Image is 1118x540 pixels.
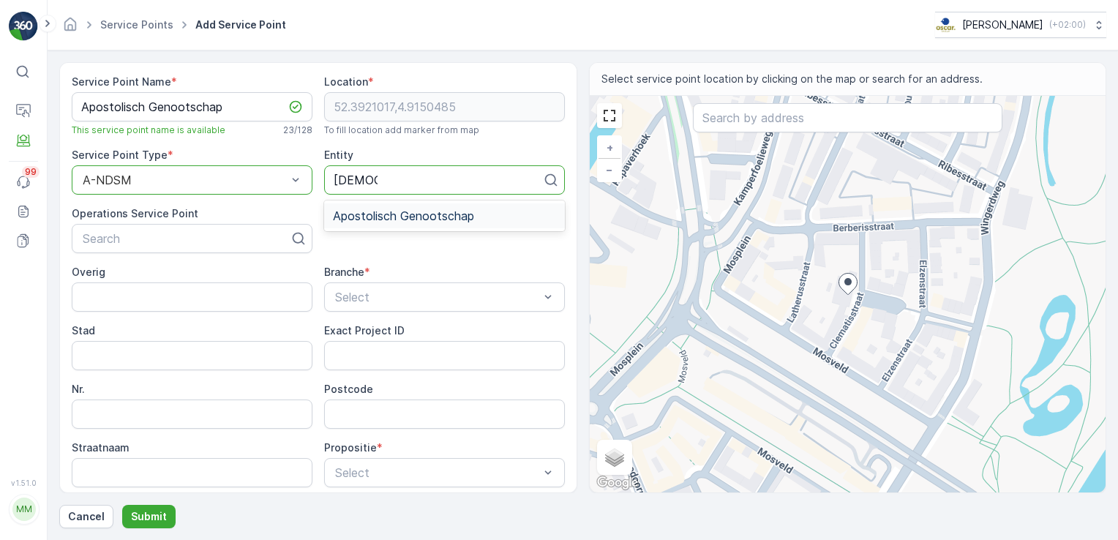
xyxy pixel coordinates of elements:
a: View Fullscreen [599,105,620,127]
label: Propositie [324,441,377,454]
label: Stad [72,324,95,337]
label: Exact Project ID [324,324,405,337]
img: logo [9,12,38,41]
p: ( +02:00 ) [1049,19,1086,31]
span: Apostolisch Genootschap [333,209,474,222]
p: Select [335,288,539,306]
span: − [606,163,613,176]
span: Select service point location by clicking on the map or search for an address. [601,72,983,86]
span: This service point name is available [72,124,225,136]
a: Service Points [100,18,173,31]
div: MM [12,498,36,521]
label: Nr. [72,383,85,395]
button: MM [9,490,38,528]
a: Open this area in Google Maps (opens a new window) [593,473,642,492]
p: Search [83,230,290,247]
label: Service Point Type [72,149,168,161]
a: Zoom In [599,137,620,159]
a: 99 [9,168,38,197]
span: To fill location add marker from map [324,124,479,136]
label: Branche [324,266,364,278]
p: Select [335,464,539,481]
span: Add Service Point [192,18,289,32]
label: Operations Service Point [72,207,198,220]
label: Entity [324,149,353,161]
label: Postcode [324,383,373,395]
p: Cancel [68,509,105,524]
button: Cancel [59,505,113,528]
label: Service Point Name [72,75,171,88]
label: Straatnaam [72,441,130,454]
span: + [607,141,613,154]
img: basis-logo_rgb2x.png [935,17,956,33]
img: Google [593,473,642,492]
button: Submit [122,505,176,528]
input: Search by address [693,103,1002,132]
a: Layers [599,441,631,473]
label: Location [324,75,368,88]
p: 99 [25,166,37,178]
label: Overig [72,266,105,278]
a: Homepage [62,22,78,34]
p: 23 / 128 [283,124,312,136]
a: Zoom Out [599,159,620,181]
p: [PERSON_NAME] [962,18,1043,32]
p: Submit [131,509,167,524]
button: [PERSON_NAME](+02:00) [935,12,1106,38]
span: v 1.51.0 [9,479,38,487]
